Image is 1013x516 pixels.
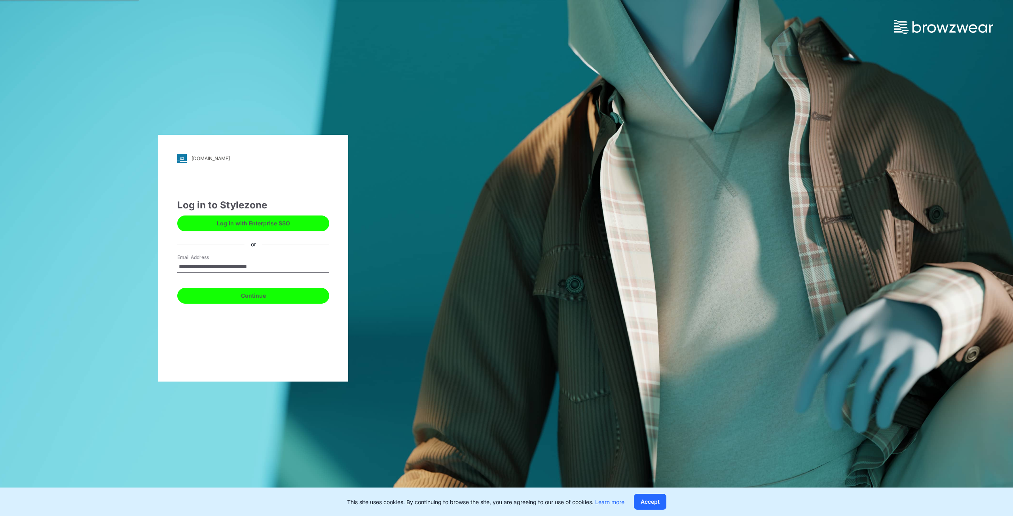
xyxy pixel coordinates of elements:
button: Log in with Enterprise SSO [177,215,329,231]
a: [DOMAIN_NAME] [177,154,329,163]
img: browzwear-logo.73288ffb.svg [894,20,993,34]
p: This site uses cookies. By continuing to browse the site, you are agreeing to our use of cookies. [347,498,624,506]
img: svg+xml;base64,PHN2ZyB3aWR0aD0iMjgiIGhlaWdodD0iMjgiIHZpZXdCb3g9IjAgMCAyOCAyOCIgZmlsbD0ibm9uZSIgeG... [177,154,187,163]
div: [DOMAIN_NAME] [192,155,230,161]
label: Email Address [177,254,233,261]
div: Log in to Stylezone [177,198,329,212]
a: Learn more [595,499,624,505]
button: Continue [177,288,329,304]
button: Accept [634,494,666,510]
div: or [245,240,262,248]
